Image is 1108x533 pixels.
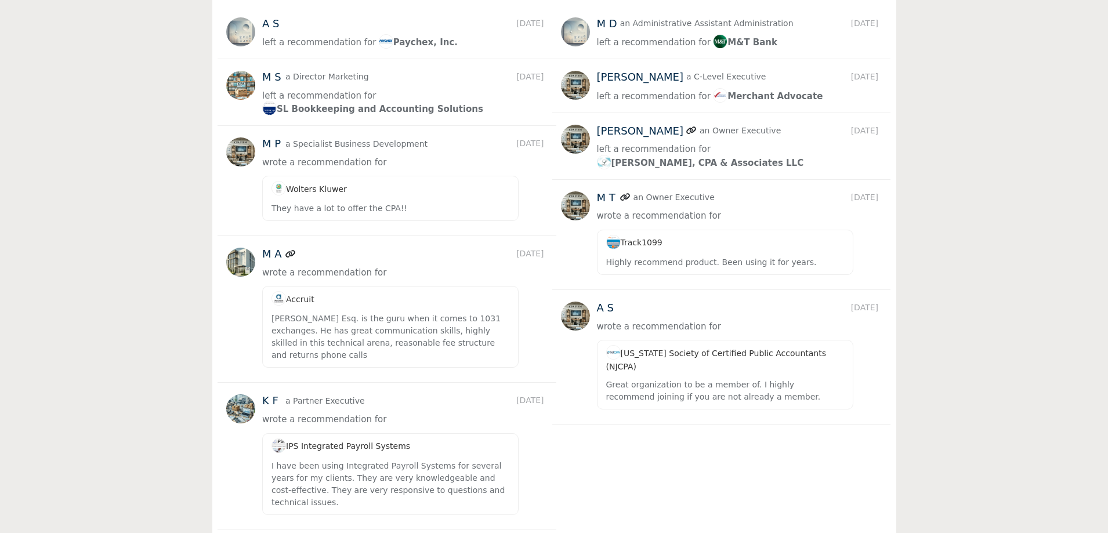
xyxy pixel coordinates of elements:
p: Great organization to be a member of. I highly recommend joining if you are not already a member. [606,382,844,406]
img: avtar-image [226,71,255,100]
h5: M T [597,194,617,207]
span: [DATE] [516,17,547,30]
a: imageIPS Integrated Payroll Systems [271,441,410,451]
p: an Administrative Assistant Administration [620,20,794,32]
h5: A S [597,304,617,317]
img: avtar-image [226,394,255,423]
span: Paychex, Inc. [379,37,458,48]
span: wrote a recommendation for [597,324,721,335]
span: wrote a recommendation for [262,414,386,425]
img: avtar-image [561,74,590,103]
h5: [PERSON_NAME] [597,128,684,140]
span: wrote a recommendation for [597,213,721,224]
h5: M A [262,248,283,260]
p: Highly recommend product. Been using it for years. [606,259,844,271]
span: [DATE] [516,248,547,260]
img: image [271,438,286,453]
span: left a recommendation for [597,147,711,157]
span: [US_STATE] Society of Certified Public Accountants (NJCPA) [606,351,827,375]
span: Wolters Kluwer [271,184,347,194]
span: wrote a recommendation for [262,157,386,168]
p: a C-Level Executive [686,74,766,86]
h5: A S [262,17,283,30]
img: avtar-image [561,20,590,49]
span: IPS Integrated Payroll Systems [271,441,410,451]
a: imageM&T Bank [713,38,777,53]
span: [DATE] [516,137,547,150]
span: [DATE] [851,128,882,140]
p: a Specialist Business Development [285,138,428,150]
img: image [379,34,393,49]
span: Accruit [271,295,314,304]
span: [DATE] [851,194,882,206]
img: image [271,181,286,195]
a: image[US_STATE] Society of Certified Public Accountants (NJCPA) [606,351,827,375]
img: avtar-image [561,194,590,223]
a: imageMerchant Advocate [713,92,823,107]
span: [DATE] [851,304,882,317]
p: a Partner Executive [285,395,365,407]
h5: M S [262,71,283,84]
a: imageSL Bookkeeping and Accounting Solutions [262,102,483,117]
img: image [597,158,611,172]
img: avtar-image [561,128,590,157]
span: left a recommendation for [597,94,711,104]
p: I have been using Integrated Payroll Systems for several years for my clients. They are very know... [271,460,509,509]
span: M&T Bank [713,40,777,50]
span: SL Bookkeeping and Accounting Solutions [262,104,483,114]
span: [DATE] [851,20,882,32]
span: left a recommendation for [262,90,376,101]
img: avtar-image [226,137,255,166]
img: avtar-image [226,17,255,46]
span: Track1099 [606,241,662,250]
h5: K F [262,394,283,407]
span: [DATE] [851,74,882,86]
img: image [262,101,277,115]
a: imageTrack1099 [606,241,662,250]
img: image [713,37,727,52]
a: image[PERSON_NAME], CPA & Associates LLC [597,159,804,173]
img: avtar-image [561,304,590,333]
span: [DATE] [516,394,547,407]
img: image [606,238,621,252]
h5: M P [262,137,283,150]
img: image [713,91,727,106]
h5: M D [597,20,617,33]
span: [PERSON_NAME], CPA & Associates LLC [597,161,804,171]
span: [DATE] [516,71,547,83]
p: an Owner Executive [633,194,715,206]
span: left a recommendation for [597,40,711,50]
p: They have a lot to offer the CPA!! [271,202,509,215]
p: an Owner Executive [700,128,781,140]
img: image [271,291,286,306]
h5: [PERSON_NAME] [597,74,684,86]
img: avtar-image [226,248,255,277]
p: a Director Marketing [285,71,369,83]
a: imageWolters Kluwer [271,184,347,194]
span: Merchant Advocate [713,94,823,104]
img: image [606,348,621,362]
a: imagePaychex, Inc. [379,35,458,50]
a: imageAccruit [271,295,314,304]
p: [PERSON_NAME] Esq. is the guru when it comes to 1031 exchanges. He has great communication skills... [271,313,509,361]
span: left a recommendation for [262,37,376,48]
span: wrote a recommendation for [262,267,386,278]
